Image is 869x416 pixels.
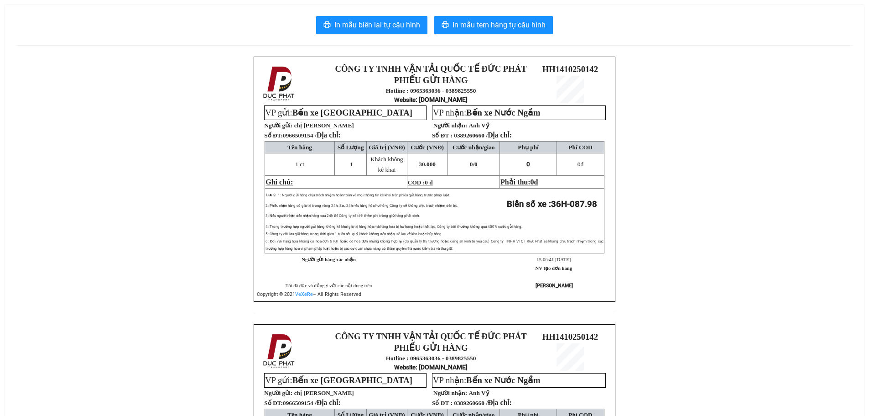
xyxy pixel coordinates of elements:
strong: PHIẾU GỬI HÀNG [394,343,468,353]
span: chị [PERSON_NAME] [294,122,354,129]
strong: Người gửi hàng xác nhận [302,257,356,262]
strong: Hotline : 0965363036 - 0389825550 [386,87,476,94]
span: Cước nhận/giao [453,144,495,151]
strong: : [DOMAIN_NAME] [394,96,468,103]
span: Anh Vỹ [468,390,489,396]
strong: CÔNG TY TNHH VẬN TẢI QUỐC TẾ ĐỨC PHÁT [335,332,527,341]
span: HH1410250142 [542,332,598,342]
span: chị [PERSON_NAME] [294,390,354,396]
strong: Người nhận: [433,122,467,129]
span: Copyright © 2021 – All Rights Reserved [257,291,361,297]
span: printer [323,21,331,30]
span: VP gửi: [265,108,412,117]
span: Địa chỉ: [317,131,341,139]
a: VeXeRe [295,291,313,297]
span: Phí COD [568,144,592,151]
span: HH1410250142 [542,64,598,74]
span: 30.000 [419,161,436,168]
span: printer [442,21,449,30]
span: 0389260660 / [454,400,512,406]
strong: Hotline : 0965363036 - 0389825550 [386,355,476,362]
span: Bến xe [GEOGRAPHIC_DATA] [292,375,412,385]
span: 15:06:41 [DATE] [536,257,571,262]
span: 0 đ [425,179,432,186]
span: 0 [474,161,478,168]
button: printerIn mẫu tem hàng tự cấu hình [434,16,553,34]
span: Địa chỉ: [488,399,512,406]
span: Bến xe [GEOGRAPHIC_DATA] [292,108,412,117]
img: logo [260,332,299,370]
strong: Số ĐT: [264,400,340,406]
strong: Người gửi: [264,122,292,129]
strong: NV tạo đơn hàng [536,266,572,271]
span: Bến xe Nước Ngầm [466,375,541,385]
span: 0966509154 / [283,132,341,139]
span: 0/ [470,161,478,168]
span: 0 [531,178,534,186]
span: 3: Nếu người nhận đến nhận hàng sau 24h thì Công ty sẽ tính thêm phí trông giữ hàng phát sinh. [265,214,419,218]
span: 0 [578,161,581,168]
span: VP gửi: [265,375,412,385]
span: VP nhận: [433,375,541,385]
span: đ [534,178,538,186]
span: In mẫu biên lai tự cấu hình [334,19,420,31]
span: 2: Phiếu nhận hàng có giá trị trong vòng 24h. Sau 24h nếu hàng hóa hư hỏng Công ty sẽ không chịu ... [265,204,458,208]
span: 6: Đối với hàng hoá không có hoá đơn GTGT hoặc có hoá đơn nhưng không hợp lệ (do quản lý thị trườ... [265,239,604,251]
span: VP nhận: [433,108,541,117]
span: Số Lượng [338,144,364,151]
span: Giá trị (VNĐ) [369,144,405,151]
strong: : [DOMAIN_NAME] [394,363,468,371]
strong: Số ĐT : [432,400,453,406]
button: printerIn mẫu biên lai tự cấu hình [316,16,427,34]
span: 0966509154 / [283,400,341,406]
span: Tôi đã đọc và đồng ý với các nội dung trên [286,283,372,288]
strong: [PERSON_NAME] [536,283,573,289]
strong: Người gửi: [264,390,292,396]
span: Lưu ý: [265,193,276,197]
span: 0389260660 / [454,132,512,139]
span: 1 [350,161,353,168]
span: In mẫu tem hàng tự cấu hình [453,19,546,31]
span: Địa chỉ: [317,399,341,406]
span: 36H-087.98 [551,199,597,209]
span: 0 [526,161,530,168]
img: logo [260,64,299,103]
span: 4: Trong trường hợp người gửi hàng không kê khai giá trị hàng hóa mà hàng hóa bị hư hỏng hoặc thấ... [265,225,522,229]
span: Khách không kê khai [370,156,403,173]
span: Địa chỉ: [488,131,512,139]
span: Website [394,96,416,103]
strong: CÔNG TY TNHH VẬN TẢI QUỐC TẾ ĐỨC PHÁT [335,64,527,74]
strong: Biển số xe : [507,199,597,209]
span: Tên hàng [287,144,312,151]
strong: Số ĐT: [264,132,340,139]
span: đ [578,161,583,168]
span: Website [394,364,416,371]
span: 1 ct [295,161,304,168]
strong: Số ĐT : [432,132,453,139]
span: 1: Người gửi hàng chịu trách nhiệm hoàn toàn về mọi thông tin kê khai trên phiếu gửi hàng trước p... [278,193,450,197]
span: Anh Vỹ [468,122,489,129]
span: Ghi chú: [265,178,293,186]
span: Bến xe Nước Ngầm [466,108,541,117]
strong: PHIẾU GỬI HÀNG [394,75,468,85]
span: Cước (VNĐ) [411,144,444,151]
span: Phụ phí [518,144,538,151]
span: Phải thu: [500,178,538,186]
strong: Người nhận: [433,390,467,396]
span: 5: Công ty chỉ lưu giữ hàng trong thời gian 1 tuần nếu quý khách không đến nhận, sẽ lưu về kho ho... [265,232,442,236]
span: COD : [408,179,433,186]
